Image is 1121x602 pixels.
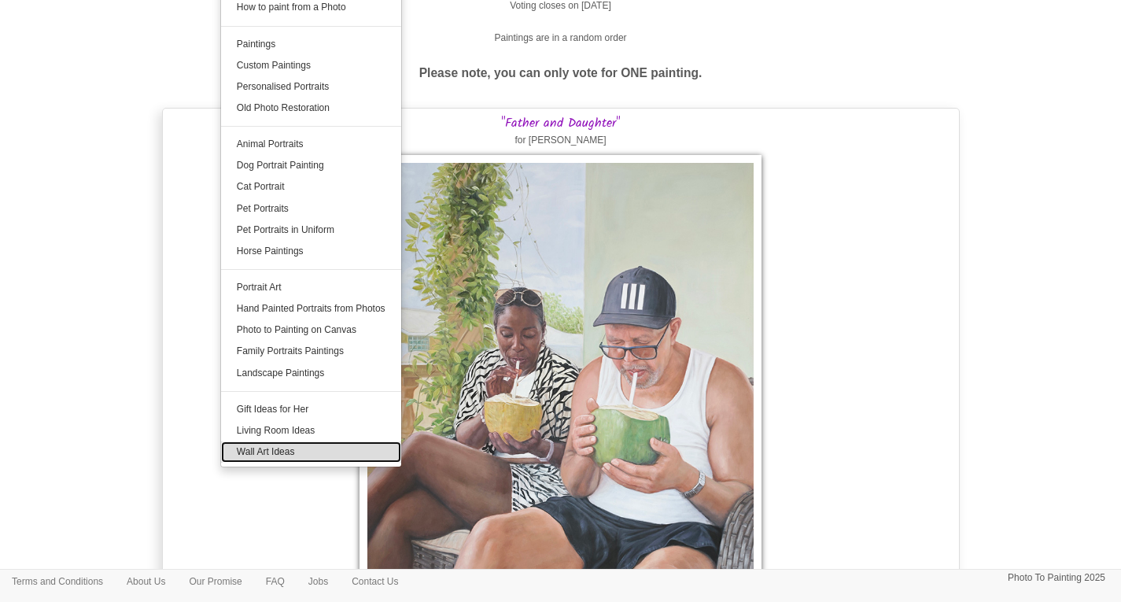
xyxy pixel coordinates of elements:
[221,363,401,384] a: Landscape Paintings
[221,319,401,341] a: Photo to Painting on Canvas
[221,420,401,441] a: Living Room Ideas
[221,155,401,176] a: Dog Portrait Painting
[221,341,401,362] a: Family Portraits Paintings
[221,399,401,420] a: Gift Ideas for Her
[221,134,401,155] a: Animal Portraits
[158,62,964,83] p: Please note, you can only vote for ONE painting.
[221,220,401,241] a: Pet Portraits in Uniform
[221,55,401,76] a: Custom Paintings
[221,298,401,319] a: Hand Painted Portraits from Photos
[254,570,297,593] a: FAQ
[221,441,401,463] a: Wall Art Ideas
[221,34,401,55] a: Paintings
[167,116,955,131] h3: "Father and Daughter"
[221,277,401,298] a: Portrait Art
[1008,570,1105,586] p: Photo To Painting 2025
[158,30,964,46] p: Paintings are in a random order
[221,198,401,220] a: Pet Portraits
[297,570,340,593] a: Jobs
[340,570,410,593] a: Contact Us
[221,76,401,98] a: Personalised Portraits
[115,570,177,593] a: About Us
[177,570,253,593] a: Our Promise
[221,98,401,119] a: Old Photo Restoration
[221,176,401,198] a: Cat Portrait
[221,241,401,262] a: Horse Paintings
